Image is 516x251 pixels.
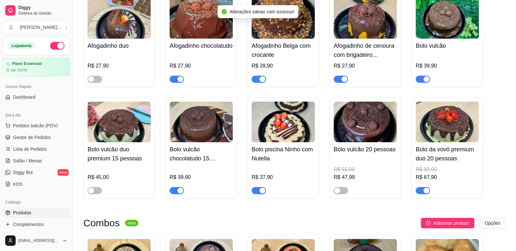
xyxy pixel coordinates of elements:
h4: Bolo vulcão 20 pessoas [334,145,397,154]
div: R$ 37,90 [252,173,315,181]
div: R$ 27,90 [88,62,151,70]
span: Diggy Bot [13,169,33,176]
span: Dashboard [13,94,35,100]
span: Pedidos balcão (PDV) [13,122,58,129]
a: Produtos [3,207,70,218]
span: Diggy [18,5,67,11]
span: Adicionar produto [433,220,469,227]
h4: Bolo vulcão duo premium 15 pessoas [88,145,151,163]
a: Diggy Botnovo [3,167,70,178]
div: R$ 27,90 [170,62,233,70]
span: Gestor de Pedidos [13,134,51,141]
span: L [8,24,15,31]
a: Lista de Pedidos [3,144,70,154]
span: Salão / Mesas [13,157,42,164]
div: Loja aberta [8,42,35,49]
button: Opções [480,218,506,228]
span: Sistema de Gestão [18,11,67,16]
span: plus-circle [426,221,431,225]
img: product-image [88,102,151,142]
h3: Combos [83,219,120,227]
h4: Afogadinho de cenoura com brigadeiro [DEMOGRAPHIC_DATA] [334,41,397,59]
h4: Afogadinho chocolatudo [170,41,233,50]
div: Dia a dia [3,110,70,120]
span: Complementos [13,221,44,228]
div: R$ 80,00 [416,166,479,173]
div: R$ 55,00 [334,166,397,173]
a: Plano Essencialaté 03/09 [3,58,70,76]
a: KDS [3,179,70,189]
a: DiggySistema de Gestão [3,3,70,18]
div: R$ 47,99 [334,173,397,181]
img: product-image [416,102,479,142]
a: Salão / Mesas [3,156,70,166]
img: product-image [252,102,315,142]
div: R$ 67,90 [416,173,479,181]
article: até 03/09 [11,68,27,73]
button: Select a team [3,21,70,34]
div: R$ 45,00 [88,173,151,181]
h4: Afogadinho Belga com crocante [252,41,315,59]
article: Plano Essencial [12,61,42,66]
div: R$ 28,90 [252,62,315,70]
button: Pedidos balcão (PDV) [3,120,70,131]
h4: Bolo da vovó premium duo 20 pessoas [416,145,479,163]
span: Produtos [13,209,31,216]
span: Alterações salvas com sucesso! [230,9,294,14]
div: R$ 27,90 [334,62,397,70]
button: [EMAIL_ADDRESS][DOMAIN_NAME] [3,233,70,248]
button: Alterar Status [50,42,64,50]
h4: Bolo vulcão [416,41,479,50]
img: product-image [334,102,397,142]
sup: ativa [125,220,138,226]
h4: Afogadinho duo [88,41,151,50]
div: Acesso Rápido [3,82,70,92]
span: Opções [485,220,500,227]
div: R$ 39,90 [170,173,233,181]
img: product-image [170,102,233,142]
button: Adicionar produto [421,218,474,228]
div: R$ 39,90 [416,62,479,70]
span: Lista de Pedidos [13,146,47,152]
a: Complementos [3,219,70,230]
h4: Bolo vulcão chocolatudo 15 pessoas [170,145,233,163]
h4: Bolo piscina Ninho com Nutella [252,145,315,163]
div: [PERSON_NAME] ... [20,24,61,31]
div: Catálogo [3,197,70,207]
span: KDS [13,181,22,187]
a: Dashboard [3,92,70,102]
span: check-circle [222,9,227,14]
span: [EMAIL_ADDRESS][DOMAIN_NAME] [18,238,60,243]
a: Gestor de Pedidos [3,132,70,143]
